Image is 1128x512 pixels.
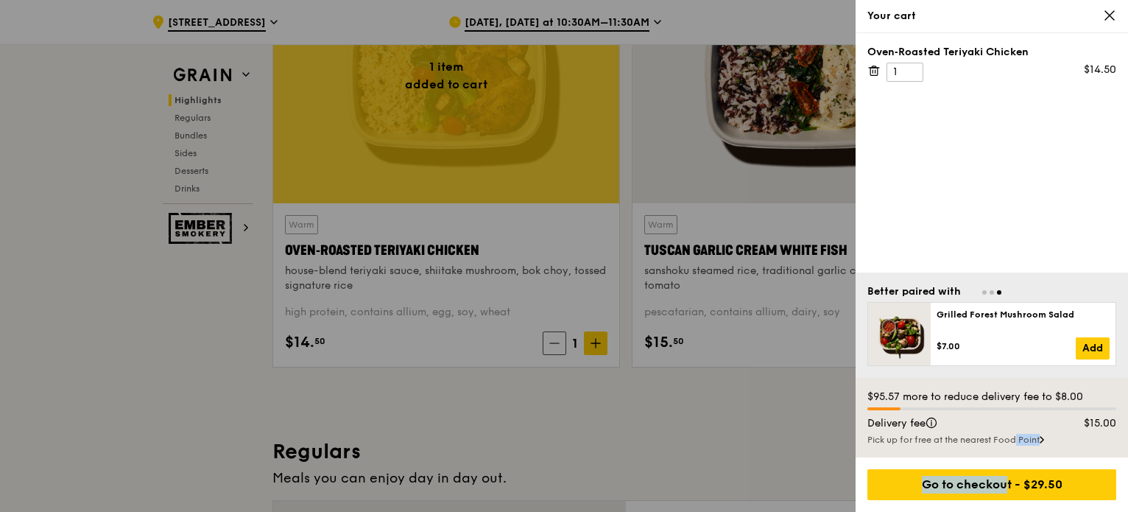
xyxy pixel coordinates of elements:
div: Grilled Forest Mushroom Salad [937,309,1110,320]
span: Go to slide 1 [982,290,987,295]
div: $95.57 more to reduce delivery fee to $8.00 [867,390,1116,404]
div: Better paired with [867,284,961,299]
div: Go to checkout - $29.50 [867,469,1116,500]
div: Delivery fee [859,416,1059,431]
div: $14.50 [1084,63,1116,77]
a: Add [1076,337,1110,360]
div: Pick up for free at the nearest Food Point [867,434,1116,446]
span: Go to slide 2 [990,290,994,295]
span: Go to slide 3 [997,290,1001,295]
div: Oven‑Roasted Teriyaki Chicken [867,45,1116,60]
div: $7.00 [937,340,1076,352]
div: $15.00 [1059,416,1126,431]
div: Your cart [867,9,1116,24]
